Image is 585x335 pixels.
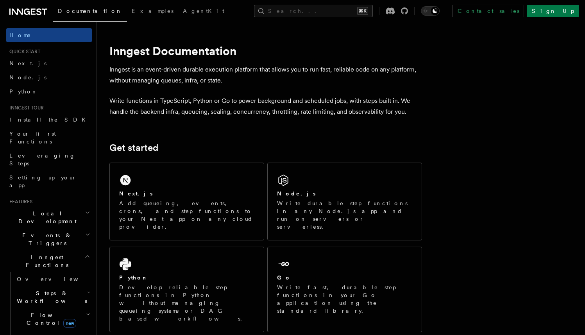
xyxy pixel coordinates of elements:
[9,174,77,188] span: Setting up your app
[6,250,92,272] button: Inngest Functions
[267,247,422,332] a: GoWrite fast, durable step functions in your Go application using the standard library.
[277,199,412,231] p: Write durable step functions in any Node.js app and run on servers or serverless.
[127,2,178,21] a: Examples
[277,274,291,281] h2: Go
[9,152,75,167] span: Leveraging Steps
[9,31,31,39] span: Home
[527,5,579,17] a: Sign Up
[6,210,85,225] span: Local Development
[9,60,47,66] span: Next.js
[453,5,524,17] a: Contact sales
[63,319,76,328] span: new
[6,28,92,42] a: Home
[109,142,158,153] a: Get started
[119,274,148,281] h2: Python
[14,286,92,308] button: Steps & Workflows
[267,163,422,240] a: Node.jsWrite durable step functions in any Node.js app and run on servers or serverless.
[6,231,85,247] span: Events & Triggers
[6,56,92,70] a: Next.js
[6,127,92,149] a: Your first Functions
[14,289,87,305] span: Steps & Workflows
[109,64,422,86] p: Inngest is an event-driven durable execution platform that allows you to run fast, reliable code ...
[132,8,174,14] span: Examples
[357,7,368,15] kbd: ⌘K
[6,48,40,55] span: Quick start
[9,116,90,123] span: Install the SDK
[109,247,264,332] a: PythonDevelop reliable step functions in Python without managing queueing systems or DAG based wo...
[6,84,92,99] a: Python
[14,311,86,327] span: Flow Control
[277,190,316,197] h2: Node.js
[6,253,84,269] span: Inngest Functions
[6,228,92,250] button: Events & Triggers
[9,88,38,95] span: Python
[6,149,92,170] a: Leveraging Steps
[277,283,412,315] p: Write fast, durable step functions in your Go application using the standard library.
[58,8,122,14] span: Documentation
[109,163,264,240] a: Next.jsAdd queueing, events, crons, and step functions to your Next app on any cloud provider.
[178,2,229,21] a: AgentKit
[109,44,422,58] h1: Inngest Documentation
[6,105,44,111] span: Inngest tour
[6,70,92,84] a: Node.js
[6,170,92,192] a: Setting up your app
[119,283,254,322] p: Develop reliable step functions in Python without managing queueing systems or DAG based workflows.
[6,113,92,127] a: Install the SDK
[9,131,56,145] span: Your first Functions
[17,276,97,282] span: Overview
[119,190,153,197] h2: Next.js
[183,8,224,14] span: AgentKit
[421,6,440,16] button: Toggle dark mode
[14,308,92,330] button: Flow Controlnew
[6,199,32,205] span: Features
[119,199,254,231] p: Add queueing, events, crons, and step functions to your Next app on any cloud provider.
[109,95,422,117] p: Write functions in TypeScript, Python or Go to power background and scheduled jobs, with steps bu...
[254,5,373,17] button: Search...⌘K
[53,2,127,22] a: Documentation
[14,272,92,286] a: Overview
[9,74,47,81] span: Node.js
[6,206,92,228] button: Local Development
